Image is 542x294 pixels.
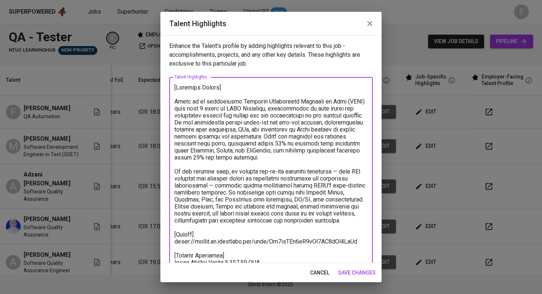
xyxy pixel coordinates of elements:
span: cancel [310,268,329,277]
p: Enhance the Talent's profile by adding highlights relevant to this job - accomplishments, project... [169,42,373,68]
button: cancel [307,266,332,280]
h2: Talent Highlights [169,18,373,29]
span: save changes [338,268,376,277]
button: save changes [335,266,379,280]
